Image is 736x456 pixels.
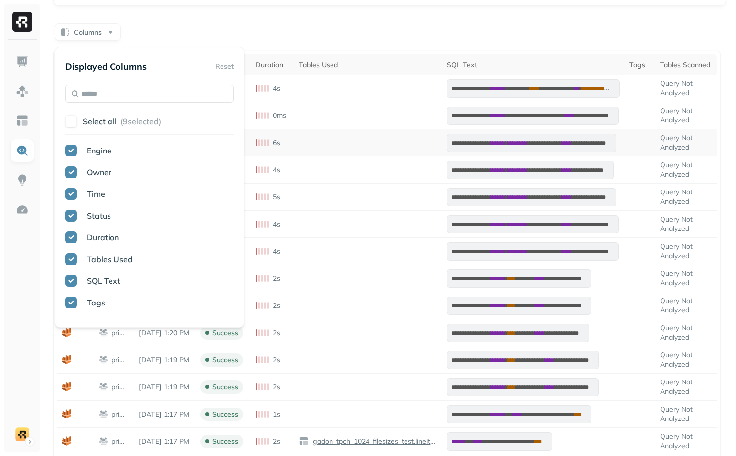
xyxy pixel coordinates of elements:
[273,328,280,338] p: 2s
[660,133,712,152] p: Query Not Analyzed
[212,355,238,365] p: success
[16,144,29,157] img: Query Explorer
[273,111,286,120] p: 0ms
[273,192,280,202] p: 5s
[660,79,712,98] p: Query Not Analyzed
[98,436,109,446] img: workgroup
[660,60,712,70] div: Tables Scanned
[16,55,29,68] img: Dashboard
[98,328,109,338] img: workgroup
[273,165,280,175] p: 4s
[16,203,29,216] img: Optimization
[87,276,120,286] span: SQL Text
[660,432,712,451] p: Query Not Analyzed
[273,84,280,93] p: 4s
[16,85,29,98] img: Assets
[212,437,238,446] p: success
[111,382,129,392] p: primary
[299,60,437,70] div: Tables Used
[299,436,309,446] img: table
[139,437,191,446] p: Aug 23, 2025 1:17 PM
[87,254,133,264] span: Tables Used
[16,114,29,127] img: Asset Explorer
[111,410,129,419] p: primary
[660,160,712,179] p: Query Not Analyzed
[660,269,712,288] p: Query Not Analyzed
[83,113,234,130] button: Select all (9selected)
[273,437,280,446] p: 2s
[83,116,116,126] p: Select all
[12,12,32,32] img: Ryft
[87,232,119,242] span: Duration
[87,146,111,155] span: Engine
[139,328,191,338] p: Aug 23, 2025 1:20 PM
[660,215,712,233] p: Query Not Analyzed
[212,382,238,392] p: success
[273,301,280,310] p: 2s
[15,427,29,441] img: demo
[87,167,111,177] span: Owner
[139,382,191,392] p: Aug 23, 2025 1:19 PM
[16,174,29,187] img: Insights
[309,437,437,446] a: gadon_tpch_1024_filesizes_test.lineitem_32mb
[111,437,129,446] p: primary
[273,355,280,365] p: 2s
[629,60,650,70] div: Tags
[139,355,191,365] p: Aug 23, 2025 1:19 PM
[55,23,121,41] button: Columns
[447,60,620,70] div: SQL Text
[273,247,280,256] p: 4s
[660,106,712,125] p: Query Not Analyzed
[273,382,280,392] p: 2s
[660,296,712,315] p: Query Not Analyzed
[256,60,290,70] div: Duration
[660,350,712,369] p: Query Not Analyzed
[111,355,129,365] p: primary
[87,211,111,221] span: Status
[87,189,105,199] span: Time
[273,274,280,283] p: 2s
[273,138,280,148] p: 6s
[660,188,712,206] p: Query Not Analyzed
[273,220,280,229] p: 4s
[111,328,129,338] p: primary
[212,328,238,338] p: success
[660,405,712,423] p: Query Not Analyzed
[98,409,109,419] img: workgroup
[660,242,712,261] p: Query Not Analyzed
[139,410,191,419] p: Aug 23, 2025 1:17 PM
[273,410,280,419] p: 1s
[660,378,712,396] p: Query Not Analyzed
[212,410,238,419] p: success
[311,437,437,446] p: gadon_tpch_1024_filesizes_test.lineitem_32mb
[660,323,712,342] p: Query Not Analyzed
[65,61,147,72] p: Displayed Columns
[98,355,109,365] img: workgroup
[87,298,105,307] span: Tags
[98,382,109,392] img: workgroup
